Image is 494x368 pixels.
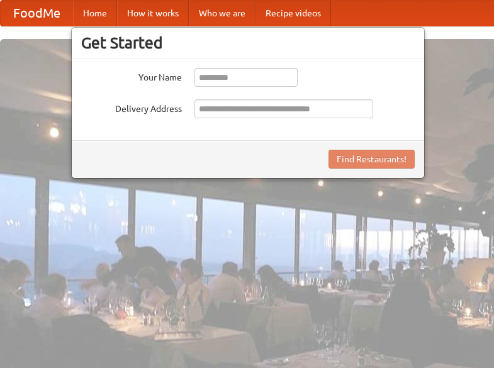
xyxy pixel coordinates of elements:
[117,1,189,26] a: How it works
[189,1,255,26] a: Who we are
[81,33,415,52] h3: Get Started
[328,150,415,169] button: Find Restaurants!
[73,1,117,26] a: Home
[1,1,73,26] a: FoodMe
[255,1,331,26] a: Recipe videos
[81,99,182,115] label: Delivery Address
[81,68,182,84] label: Your Name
